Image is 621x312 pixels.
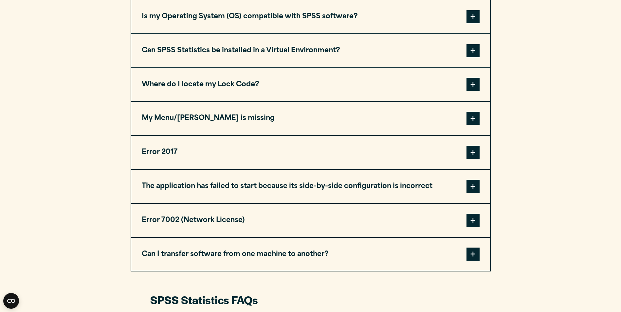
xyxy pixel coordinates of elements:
button: The application has failed to start because its side-by-side configuration is incorrect [131,170,490,203]
button: My Menu/[PERSON_NAME] is missing [131,102,490,135]
button: Error 2017 [131,136,490,169]
button: Can I transfer software from one machine to another? [131,238,490,271]
button: Error 7002 (Network License) [131,204,490,237]
button: Open CMP widget [3,293,19,309]
h2: SPSS Statistics FAQs [150,292,471,307]
button: Can SPSS Statistics be installed in a Virtual Environment? [131,34,490,67]
button: Where do I locate my Lock Code? [131,68,490,101]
